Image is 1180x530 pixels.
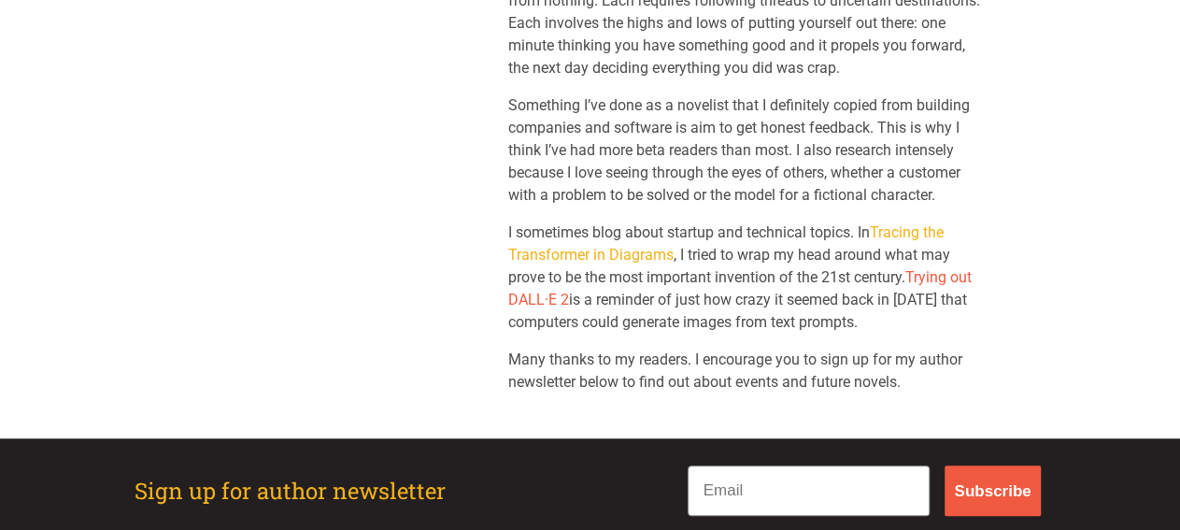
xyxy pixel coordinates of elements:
[508,222,987,334] p: I sometimes blog about startup and technical topics. In , I tried to wrap my head around what may...
[508,349,987,394] p: Many thanks to my readers. I encourage you to sign up for my author newsletter below to find out ...
[135,476,446,506] h2: Sign up for author newsletter
[688,466,931,516] input: Email
[945,466,1040,516] button: Subscribe
[508,94,987,207] p: Something I’ve done as a novelist that I definitely copied from building companies and software i...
